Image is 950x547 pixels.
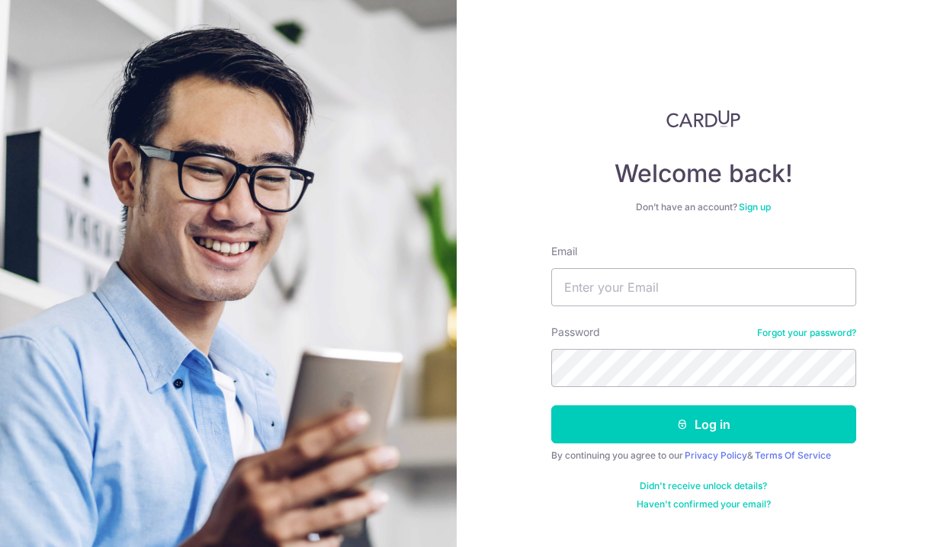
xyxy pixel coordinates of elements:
[551,325,600,340] label: Password
[685,449,747,461] a: Privacy Policy
[551,244,577,259] label: Email
[755,449,831,461] a: Terms Of Service
[551,201,856,213] div: Don’t have an account?
[551,405,856,443] button: Log in
[666,110,741,128] img: CardUp Logo
[640,480,767,492] a: Didn't receive unlock details?
[757,327,856,339] a: Forgot your password?
[551,158,856,189] h4: Welcome back!
[739,201,771,213] a: Sign up
[551,449,856,462] div: By continuing you agree to our &
[637,498,771,510] a: Haven't confirmed your email?
[551,268,856,306] input: Enter your Email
